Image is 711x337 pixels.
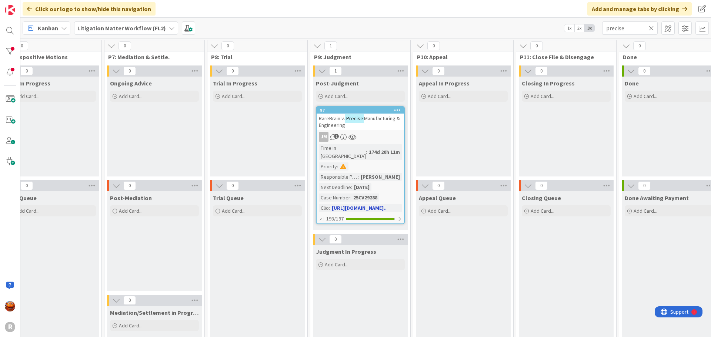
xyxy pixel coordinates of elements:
span: P10: Appeal [417,53,504,61]
span: Post-Mediation [110,194,152,202]
span: Appeal In Progress [419,80,470,87]
span: 3x [584,24,594,32]
span: 0 [638,67,651,75]
span: 0 [535,181,548,190]
span: Closing In Progress [522,80,575,87]
div: Time in [GEOGRAPHIC_DATA] [319,144,366,160]
img: KA [5,301,15,311]
span: Add Card... [531,208,554,214]
div: [DATE] [352,183,371,191]
span: Add Card... [531,93,554,100]
div: Click our logo to show/hide this navigation [23,2,156,16]
span: : [366,148,367,156]
span: Done [625,80,639,87]
span: : [329,204,330,212]
span: 0 [16,41,28,50]
span: Add Card... [222,93,246,100]
div: 174d 20h 11m [367,148,402,156]
div: R [5,322,15,332]
span: 0 [638,181,651,190]
span: Kanban [38,24,58,33]
span: Mediation/Settlement in Progress [110,309,199,316]
span: : [351,183,352,191]
span: Add Card... [428,208,451,214]
span: MSJ Queue [7,194,37,202]
mark: Precise [345,114,364,122]
span: : [358,173,359,181]
div: 97RareBrain v.PreciseManufacturing & Engineering [317,107,404,130]
span: 0 [432,181,445,190]
img: Visit kanbanzone.com [5,5,15,15]
div: Add and manage tabs by clicking [587,2,692,16]
div: Responsible Paralegal [319,173,358,181]
span: P6: Dispositive Motions [5,53,92,61]
b: Litigation Matter Workflow (FL2) [77,24,166,32]
a: [URL][DOMAIN_NAME].. [332,205,387,211]
span: 0 [20,67,33,75]
span: 193/197 [326,215,344,223]
span: Manufacturing & Engineering [319,115,400,128]
span: 2x [574,24,584,32]
span: 0 [226,181,239,190]
span: : [337,162,338,171]
span: 0 [432,67,445,75]
span: Trial In Progress [213,80,257,87]
span: 0 [427,41,440,50]
div: Priority [319,162,337,171]
div: 97 [317,107,404,114]
div: 97 [320,108,404,113]
div: JM [317,132,404,142]
div: 1 [39,3,40,9]
span: Closing Queue [522,194,561,202]
span: 0 [535,67,548,75]
span: Judgment In Progress [316,248,376,255]
span: Add Card... [16,93,40,100]
span: 0 [123,67,136,75]
span: Ongoing Advice [110,80,152,87]
span: 0 [20,181,33,190]
span: 0 [226,67,239,75]
a: 97RareBrain v.PreciseManufacturing & EngineeringJMTime in [GEOGRAPHIC_DATA]:174d 20h 11mPriority:... [316,106,405,224]
span: Add Card... [222,208,246,214]
span: 1 [334,134,339,139]
span: P9: Judgment [314,53,401,61]
span: Add Card... [428,93,451,100]
span: P7: Mediation & Settle. [108,53,195,61]
span: Post-Judgment [316,80,359,87]
span: 0 [123,181,136,190]
span: Add Card... [325,261,348,268]
span: Support [16,1,34,10]
span: Done Awaiting Payment [625,194,689,202]
span: Add Card... [16,208,40,214]
div: Case Number [319,193,350,202]
span: Add Card... [119,322,143,329]
span: 0 [118,41,131,50]
span: Add Card... [119,93,143,100]
span: 0 [123,296,136,305]
span: 1 [324,41,337,50]
span: : [350,193,351,202]
span: Trial Queue [213,194,244,202]
span: 1x [564,24,574,32]
span: P11: Close File & Disengage [520,53,607,61]
span: Done [623,53,710,61]
div: 25CV29288 [351,193,379,202]
span: 0 [633,41,646,50]
div: Next Deadline [319,183,351,191]
input: Quick Filter... [602,21,658,35]
span: Add Card... [119,208,143,214]
span: Appeal Queue [419,194,456,202]
span: 0 [221,41,234,50]
span: 0 [530,41,543,50]
span: Add Card... [634,93,657,100]
div: Clio [319,204,329,212]
span: 1 [329,67,342,75]
div: JM [319,132,328,142]
div: [PERSON_NAME] [359,173,402,181]
span: RareBrain v. [319,115,345,122]
span: MSJ In Progress [7,80,50,87]
span: 0 [329,235,342,244]
span: Add Card... [634,208,657,214]
span: Add Card... [325,93,348,100]
span: P8: Trial [211,53,298,61]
